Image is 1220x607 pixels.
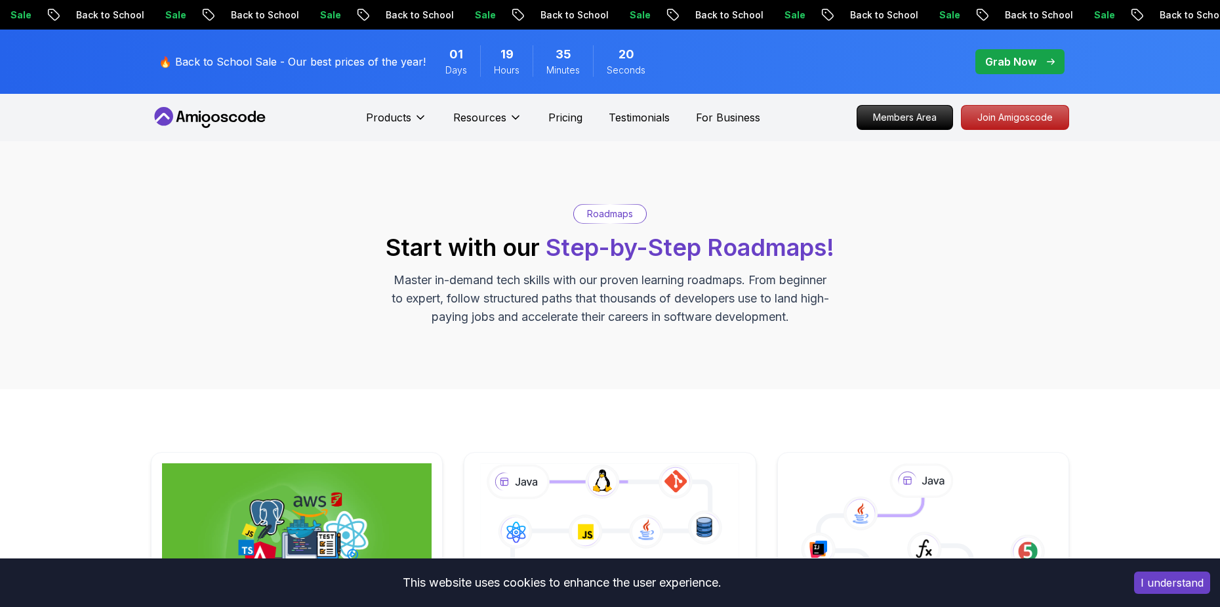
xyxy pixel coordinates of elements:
span: Hours [494,64,519,77]
p: Back to School [529,9,618,22]
p: Products [366,110,411,125]
p: Sale [308,9,350,22]
p: Sale [1082,9,1124,22]
button: Products [366,110,427,136]
p: Sale [618,9,660,22]
p: Back to School [219,9,308,22]
div: This website uses cookies to enhance the user experience. [10,568,1114,597]
p: Roadmaps [587,207,633,220]
button: Resources [453,110,522,136]
p: Back to School [683,9,773,22]
a: Join Amigoscode [961,105,1069,130]
p: 🔥 Back to School Sale - Our best prices of the year! [159,54,426,70]
a: Members Area [857,105,953,130]
p: Sale [773,9,815,22]
span: Minutes [546,64,580,77]
span: Step-by-Step Roadmaps! [546,233,834,262]
p: Sale [463,9,505,22]
a: Pricing [548,110,582,125]
p: Back to School [374,9,463,22]
p: Back to School [993,9,1082,22]
span: 35 Minutes [556,45,571,64]
p: Back to School [838,9,927,22]
span: 19 Hours [500,45,514,64]
span: Days [445,64,467,77]
button: Accept cookies [1134,572,1210,594]
span: 20 Seconds [619,45,634,64]
p: Sale [927,9,969,22]
h2: Start with our [386,234,834,261]
p: Join Amigoscode [962,106,1068,129]
p: Grab Now [985,54,1036,70]
p: Back to School [64,9,153,22]
span: 1 Days [449,45,463,64]
p: Members Area [857,106,952,129]
p: Sale [153,9,195,22]
p: Resources [453,110,506,125]
a: Testimonials [609,110,670,125]
p: Master in-demand tech skills with our proven learning roadmaps. From beginner to expert, follow s... [390,271,830,326]
a: For Business [696,110,760,125]
span: Seconds [607,64,645,77]
img: Full Stack Professional v2 [162,463,432,605]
